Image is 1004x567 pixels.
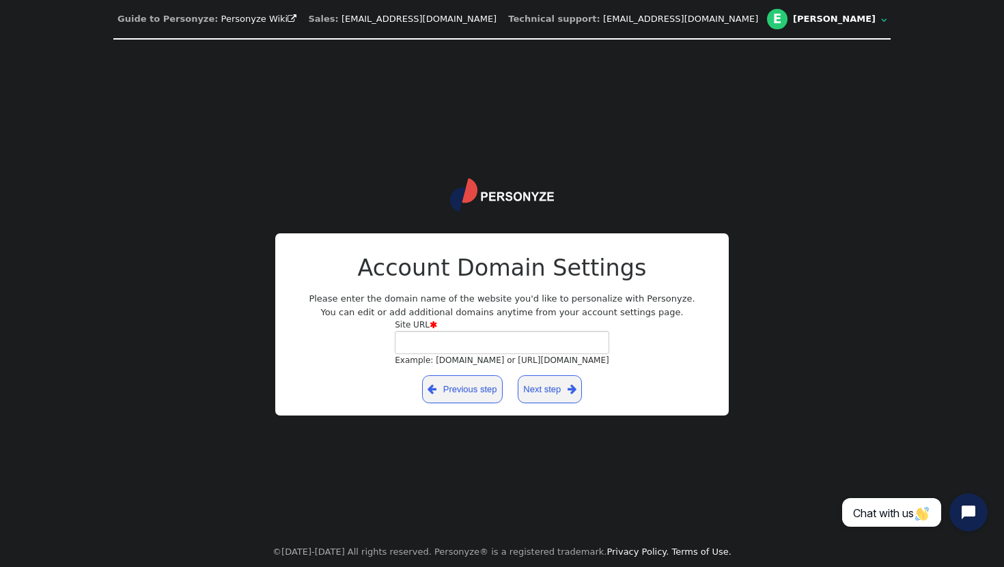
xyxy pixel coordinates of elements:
[422,375,503,403] a: Previous step
[671,547,731,557] a: Terms of Use.
[297,251,707,285] h2: Account Domain Settings
[568,381,576,397] span: 
[308,14,338,24] b: Sales:
[450,178,554,212] img: logo.svg
[606,547,669,557] a: Privacy Policy.
[117,14,218,24] b: Guide to Personyze:
[767,9,787,29] div: E
[430,321,437,329] span: 
[341,14,497,24] a: [EMAIL_ADDRESS][DOMAIN_NAME]
[518,375,583,403] a: Next step
[288,14,296,23] span: 
[221,14,297,24] a: Personyze Wiki
[603,14,758,24] a: [EMAIL_ADDRESS][DOMAIN_NAME]
[297,251,707,405] div: Please enter the domain name of the website you'd like to personalize with Personyze. You can edi...
[881,16,887,25] span: 
[508,14,600,24] b: Technical support:
[793,14,878,25] div: [PERSON_NAME]
[395,319,609,331] div: Site URL
[395,354,609,366] div: Example: [DOMAIN_NAME] or [URL][DOMAIN_NAME]
[428,381,436,397] span: 
[395,331,609,354] input: Site URL Example: [DOMAIN_NAME] or [URL][DOMAIN_NAME]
